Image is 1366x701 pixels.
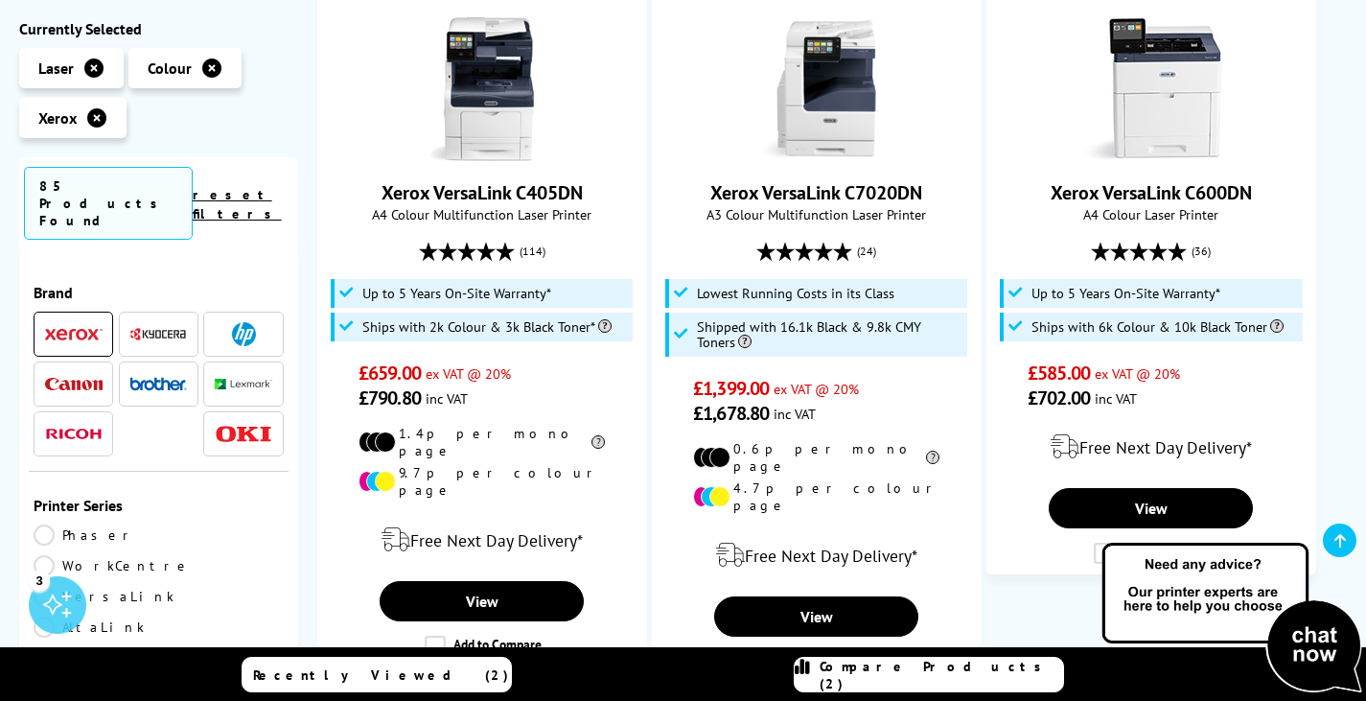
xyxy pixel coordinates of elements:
li: 0.6p per mono page [693,440,939,475]
span: Printer Series [34,496,284,515]
span: inc VAT [774,405,816,423]
img: HP [232,322,256,346]
span: Shipped with 16.1k Black & 9.8k CMY Toners [697,319,962,350]
img: Ricoh [45,429,103,439]
a: Brother [129,372,187,396]
a: Phaser [34,525,158,546]
span: ex VAT @ 20% [426,364,511,383]
span: (36) [1192,233,1211,269]
img: Canon [45,378,103,390]
li: 4.7p per colour page [693,479,939,514]
span: £659.00 [359,361,421,386]
span: Compare Products (2) [820,658,1063,692]
span: A3 Colour Multifunction Laser Printer [662,205,971,223]
a: WorkCentre [34,555,192,576]
a: Compare Products (2) [794,657,1064,692]
a: Xerox VersaLink C600DN [1051,180,1252,205]
span: Up to 5 Years On-Site Warranty* [1031,286,1220,301]
div: Currently Selected [19,19,298,38]
a: Ricoh [45,422,103,446]
a: Xerox VersaLink C405DN [410,146,554,165]
a: Xerox [45,322,103,346]
span: Colour [148,58,192,78]
a: Xerox VersaLink C7020DN [745,146,889,165]
label: Add to Compare [1094,543,1211,564]
span: ex VAT @ 20% [1095,364,1180,383]
span: Ships with 2k Colour & 3k Black Toner* [362,319,612,335]
a: View [1049,488,1253,528]
img: Lexmark [215,379,272,390]
img: Open Live Chat window [1098,540,1366,697]
a: reset filters [193,186,282,222]
span: £1,678.80 [693,401,769,426]
span: inc VAT [426,389,468,408]
div: 3 [29,570,50,591]
a: Xerox VersaLink C7020DN [710,180,922,205]
span: £702.00 [1028,386,1090,410]
span: A4 Colour Multifunction Laser Printer [328,205,637,223]
img: Xerox VersaLink C7020DN [745,17,889,161]
img: OKI [215,426,272,442]
span: £790.80 [359,386,421,410]
a: VersaLink [34,586,174,607]
img: Brother [129,377,187,390]
li: 1.4p per mono page [359,425,605,459]
li: 9.7p per colour page [359,464,605,499]
a: OKI [215,422,272,446]
span: (114) [520,233,545,269]
label: Add to Compare [425,636,542,657]
span: ex VAT @ 20% [774,380,859,398]
a: Canon [45,372,103,396]
div: modal_delivery [997,420,1306,474]
a: AltaLink [34,617,158,638]
span: Brand [34,283,284,302]
a: Lexmark [215,372,272,396]
a: View [714,596,918,637]
a: View [380,581,584,621]
img: Kyocera [129,327,187,341]
img: Xerox [45,328,103,341]
span: £1,399.00 [693,376,769,401]
span: Ships with 6k Colour & 10k Black Toner [1031,319,1284,335]
img: Xerox VersaLink C600DN [1079,17,1223,161]
span: Xerox [38,108,77,128]
a: HP [215,322,272,346]
span: £585.00 [1028,361,1090,386]
span: Lowest Running Costs in its Class [697,286,894,301]
a: Kyocera [129,322,187,346]
span: inc VAT [1095,389,1137,408]
span: Laser [38,58,74,78]
span: (24) [857,233,876,269]
a: Xerox VersaLink C405DN [382,180,583,205]
div: modal_delivery [662,528,971,582]
span: Up to 5 Years On-Site Warranty* [362,286,551,301]
a: Xerox VersaLink C600DN [1079,146,1223,165]
a: Recently Viewed (2) [242,657,512,692]
span: Recently Viewed (2) [253,666,509,684]
div: modal_delivery [328,513,637,567]
span: A4 Colour Laser Printer [997,205,1306,223]
span: 85 Products Found [24,167,193,240]
img: Xerox VersaLink C405DN [410,17,554,161]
